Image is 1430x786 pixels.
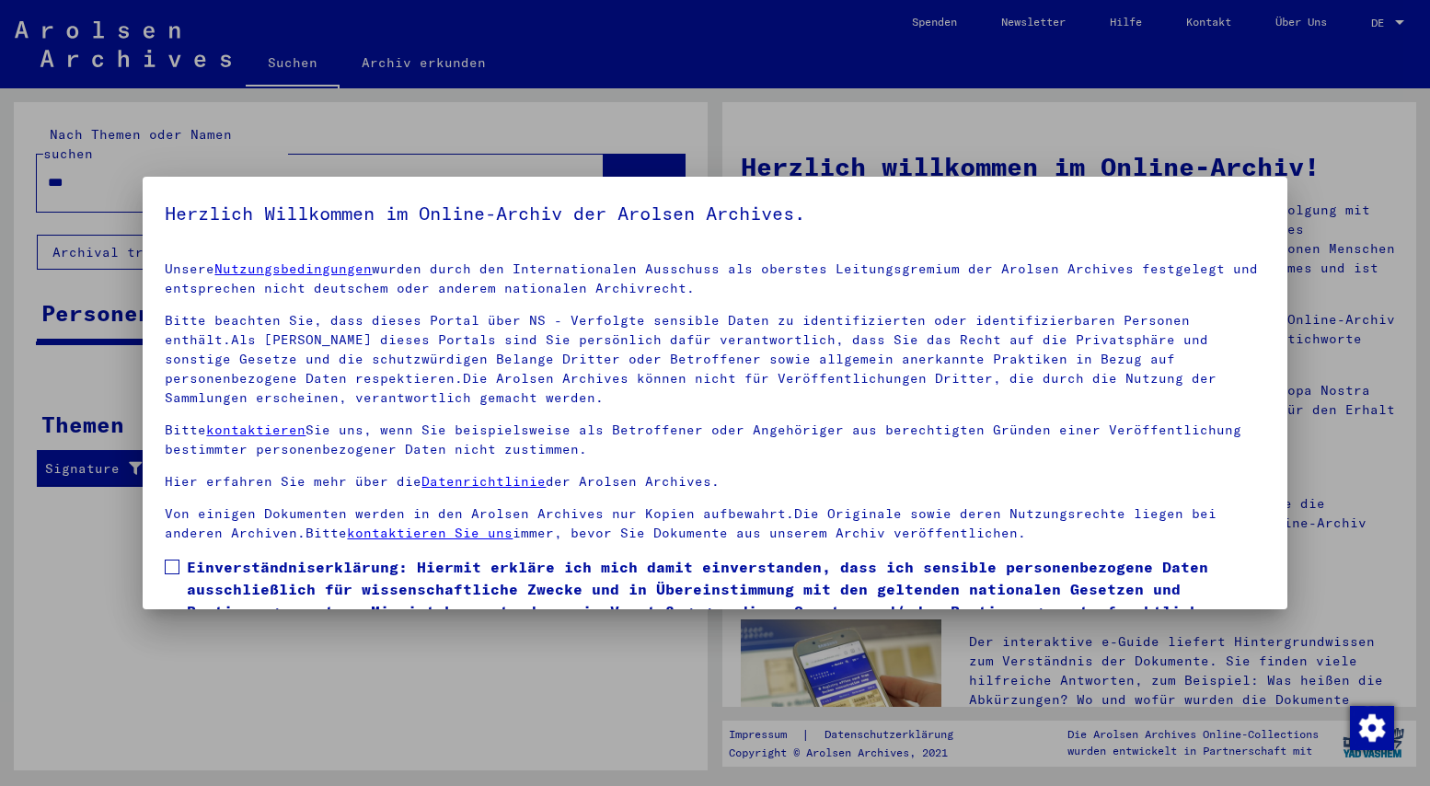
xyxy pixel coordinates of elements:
[214,260,372,277] a: Nutzungsbedingungen
[347,525,513,541] a: kontaktieren Sie uns
[165,199,1264,228] h5: Herzlich Willkommen im Online-Archiv der Arolsen Archives.
[165,472,1264,491] p: Hier erfahren Sie mehr über die der Arolsen Archives.
[187,556,1264,644] span: Einverständniserklärung: Hiermit erkläre ich mich damit einverstanden, dass ich sensible personen...
[1350,706,1394,750] img: Zustimmung ändern
[421,473,546,490] a: Datenrichtlinie
[206,422,306,438] a: kontaktieren
[165,311,1264,408] p: Bitte beachten Sie, dass dieses Portal über NS - Verfolgte sensible Daten zu identifizierten oder...
[1349,705,1393,749] div: Zustimmung ändern
[165,421,1264,459] p: Bitte Sie uns, wenn Sie beispielsweise als Betroffener oder Angehöriger aus berechtigten Gründen ...
[165,504,1264,543] p: Von einigen Dokumenten werden in den Arolsen Archives nur Kopien aufbewahrt.Die Originale sowie d...
[165,260,1264,298] p: Unsere wurden durch den Internationalen Ausschuss als oberstes Leitungsgremium der Arolsen Archiv...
